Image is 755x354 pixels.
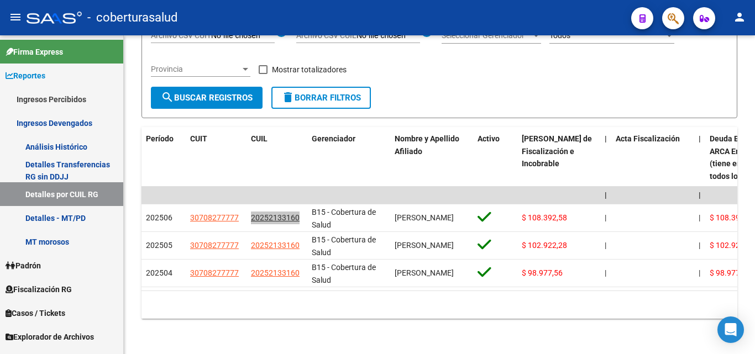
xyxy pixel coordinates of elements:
span: B15 - Cobertura de Salud [312,208,376,229]
datatable-header-cell: Acta Fiscalización [611,127,694,188]
span: 20252133160 [251,268,300,277]
span: 20252133160 [251,213,300,222]
span: Firma Express [6,46,63,58]
span: | [605,134,607,143]
span: [PERSON_NAME] [395,241,454,250]
span: CUIL [251,134,268,143]
input: Archivo CSV CUIL [356,31,420,41]
mat-icon: menu [9,10,22,24]
span: Fiscalización RG [6,283,72,295]
span: $ 108.392,58 [522,213,567,222]
span: Todos [549,31,570,40]
mat-icon: search [161,91,174,104]
button: Borrar Filtros [271,87,371,109]
datatable-header-cell: CUIL [247,127,307,188]
span: 30708277777 [190,213,239,222]
span: [PERSON_NAME] [395,213,454,222]
span: Buscar Registros [161,93,253,103]
span: Gerenciador [312,134,355,143]
span: Seleccionar Gerenciador [442,31,531,40]
span: | [605,241,606,250]
span: Explorador de Archivos [6,331,94,343]
span: | [699,134,701,143]
mat-icon: person [733,10,746,24]
span: Archivo CSV CUIL [296,31,356,40]
span: - coberturasalud [87,6,177,30]
datatable-header-cell: Deuda Bruta Neto de Fiscalización e Incobrable [517,127,600,188]
span: | [699,241,700,250]
datatable-header-cell: | [694,127,705,188]
span: $ 98.977,56 [710,268,751,277]
span: | [699,213,700,222]
span: $ 102.922,28 [710,241,755,250]
span: Borrar Filtros [281,93,361,103]
button: Buscar Registros [151,87,263,109]
datatable-header-cell: Activo [473,127,517,188]
span: Reportes [6,70,45,82]
div: Open Intercom Messenger [717,316,744,343]
span: Casos / Tickets [6,307,65,319]
span: 20252133160 [251,241,300,250]
span: Acta Fiscalización [616,134,680,143]
span: | [605,268,606,277]
span: 202505 [146,241,172,250]
span: Padrón [6,260,41,272]
datatable-header-cell: Nombre y Apellido Afiliado [390,127,473,188]
span: Mostrar totalizadores [272,63,347,76]
span: Nombre y Apellido Afiliado [395,134,459,156]
span: 30708277777 [190,268,239,277]
span: 202504 [146,268,172,277]
span: $ 102.922,28 [522,241,567,250]
span: Período [146,134,174,143]
datatable-header-cell: | [600,127,611,188]
datatable-header-cell: Período [141,127,186,188]
span: $ 108.392,58 [710,213,755,222]
span: | [699,268,700,277]
datatable-header-cell: CUIT [186,127,247,188]
span: B15 - Cobertura de Salud [312,263,376,284]
span: 202506 [146,213,172,222]
span: Provincia [151,65,240,74]
span: $ 98.977,56 [522,268,563,277]
datatable-header-cell: Gerenciador [307,127,390,188]
span: | [699,191,701,199]
span: | [605,213,606,222]
span: [PERSON_NAME] de Fiscalización e Incobrable [522,134,592,168]
span: CUIT [190,134,207,143]
span: B15 - Cobertura de Salud [312,235,376,257]
span: 30708277777 [190,241,239,250]
span: Activo [478,134,500,143]
mat-icon: delete [281,91,295,104]
span: | [605,191,607,199]
span: Archivo CSV CUIT [151,31,211,40]
span: [PERSON_NAME] [395,268,454,277]
input: Archivo CSV CUIT [211,31,275,41]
